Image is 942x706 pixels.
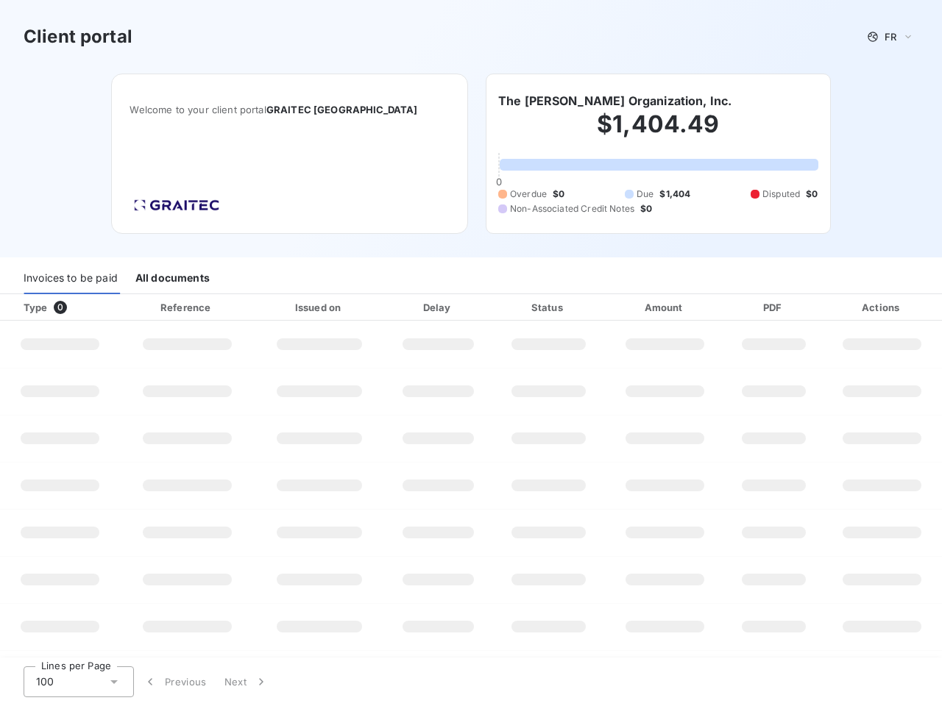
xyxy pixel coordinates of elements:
[885,31,896,43] span: FR
[608,300,723,315] div: Amount
[15,300,116,315] div: Type
[640,202,652,215] span: $0
[510,188,547,201] span: Overdue
[130,104,450,115] span: Welcome to your client portal
[387,300,489,315] div: Delay
[637,188,654,201] span: Due
[498,92,732,110] h6: The [PERSON_NAME] Organization, Inc.
[216,666,277,697] button: Next
[54,301,67,314] span: 0
[553,188,564,201] span: $0
[258,300,381,315] div: Issued on
[496,176,502,188] span: 0
[36,674,54,689] span: 100
[762,188,800,201] span: Disputed
[266,104,418,115] span: GRAITEC [GEOGRAPHIC_DATA]
[728,300,819,315] div: PDF
[806,188,818,201] span: $0
[510,202,634,215] span: Non-Associated Credit Notes
[825,300,939,315] div: Actions
[24,263,118,294] div: Invoices to be paid
[134,666,216,697] button: Previous
[659,188,690,201] span: $1,404
[498,110,818,154] h2: $1,404.49
[495,300,602,315] div: Status
[135,263,210,294] div: All documents
[130,195,224,215] img: Company logo
[24,24,132,50] h3: Client portal
[160,302,210,313] div: Reference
